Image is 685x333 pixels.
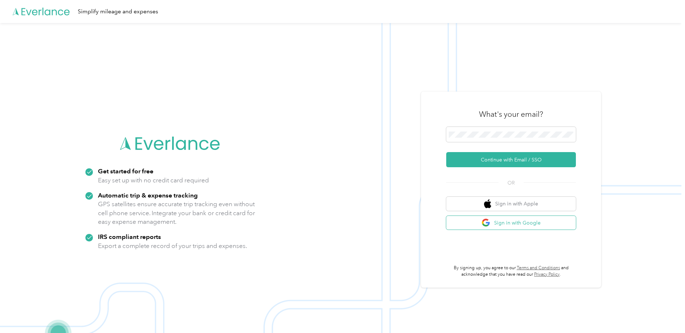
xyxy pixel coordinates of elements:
p: By signing up, you agree to our and acknowledge that you have read our . [446,265,576,277]
strong: Get started for free [98,167,153,175]
p: Easy set up with no credit card required [98,176,209,185]
button: google logoSign in with Google [446,216,576,230]
button: Continue with Email / SSO [446,152,576,167]
button: apple logoSign in with Apple [446,197,576,211]
p: GPS satellites ensure accurate trip tracking even without cell phone service. Integrate your bank... [98,200,255,226]
img: apple logo [484,199,491,208]
strong: IRS compliant reports [98,233,161,240]
strong: Automatic trip & expense tracking [98,191,198,199]
p: Export a complete record of your trips and expenses. [98,241,247,250]
span: OR [498,179,524,187]
a: Terms and Conditions [517,265,560,271]
a: Privacy Policy [534,272,560,277]
h3: What's your email? [479,109,543,119]
div: Simplify mileage and expenses [78,7,158,16]
img: google logo [482,218,491,227]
